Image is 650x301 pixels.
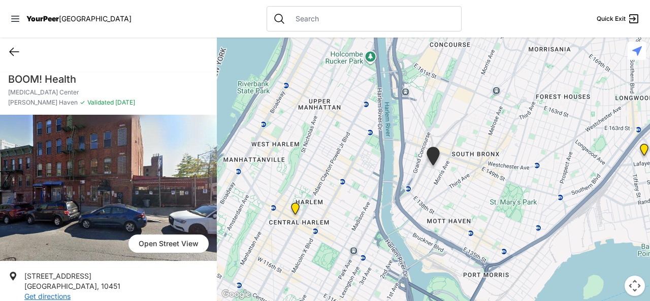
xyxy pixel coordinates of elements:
[24,272,91,280] span: [STREET_ADDRESS]
[24,292,71,300] a: Get directions
[80,98,85,107] span: ✓
[219,288,253,301] img: Google
[87,98,114,106] span: Validated
[101,282,120,290] span: 10451
[8,88,209,96] p: [MEDICAL_DATA] Center
[597,13,640,25] a: Quick Exit
[625,276,645,296] button: Map camera controls
[289,14,455,24] input: Search
[24,282,97,290] span: [GEOGRAPHIC_DATA]
[59,14,132,23] span: [GEOGRAPHIC_DATA]
[597,15,626,23] span: Quick Exit
[8,98,78,107] span: [PERSON_NAME] Haven
[114,98,135,106] span: [DATE]
[128,235,209,253] span: Open Street View
[97,282,99,290] span: ,
[289,203,302,219] div: Uptown/Harlem DYCD Youth Drop-in Center
[26,14,59,23] span: YourPeer
[425,147,442,170] div: Harm Reduction Center
[219,288,253,301] a: Open this area in Google Maps (opens a new window)
[8,72,209,86] h1: BOOM! Health
[26,16,132,22] a: YourPeer[GEOGRAPHIC_DATA]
